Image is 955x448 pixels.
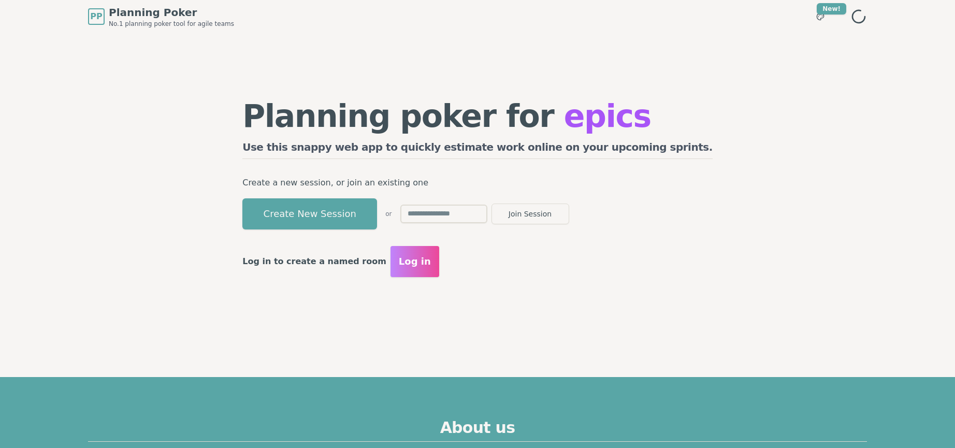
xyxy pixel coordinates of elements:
[242,140,713,159] h2: Use this snappy web app to quickly estimate work online on your upcoming sprints.
[242,254,386,269] p: Log in to create a named room
[399,254,431,269] span: Log in
[390,246,439,277] button: Log in
[385,210,392,218] span: or
[564,98,651,134] span: epics
[109,20,234,28] span: No.1 planning poker tool for agile teams
[242,198,377,229] button: Create New Session
[90,10,102,23] span: PP
[491,204,569,224] button: Join Session
[88,5,234,28] a: PPPlanning PokerNo.1 planning poker tool for agile teams
[817,3,846,15] div: New!
[242,100,713,132] h1: Planning poker for
[88,418,867,442] h2: About us
[242,176,713,190] p: Create a new session, or join an existing one
[811,7,830,26] button: New!
[109,5,234,20] span: Planning Poker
